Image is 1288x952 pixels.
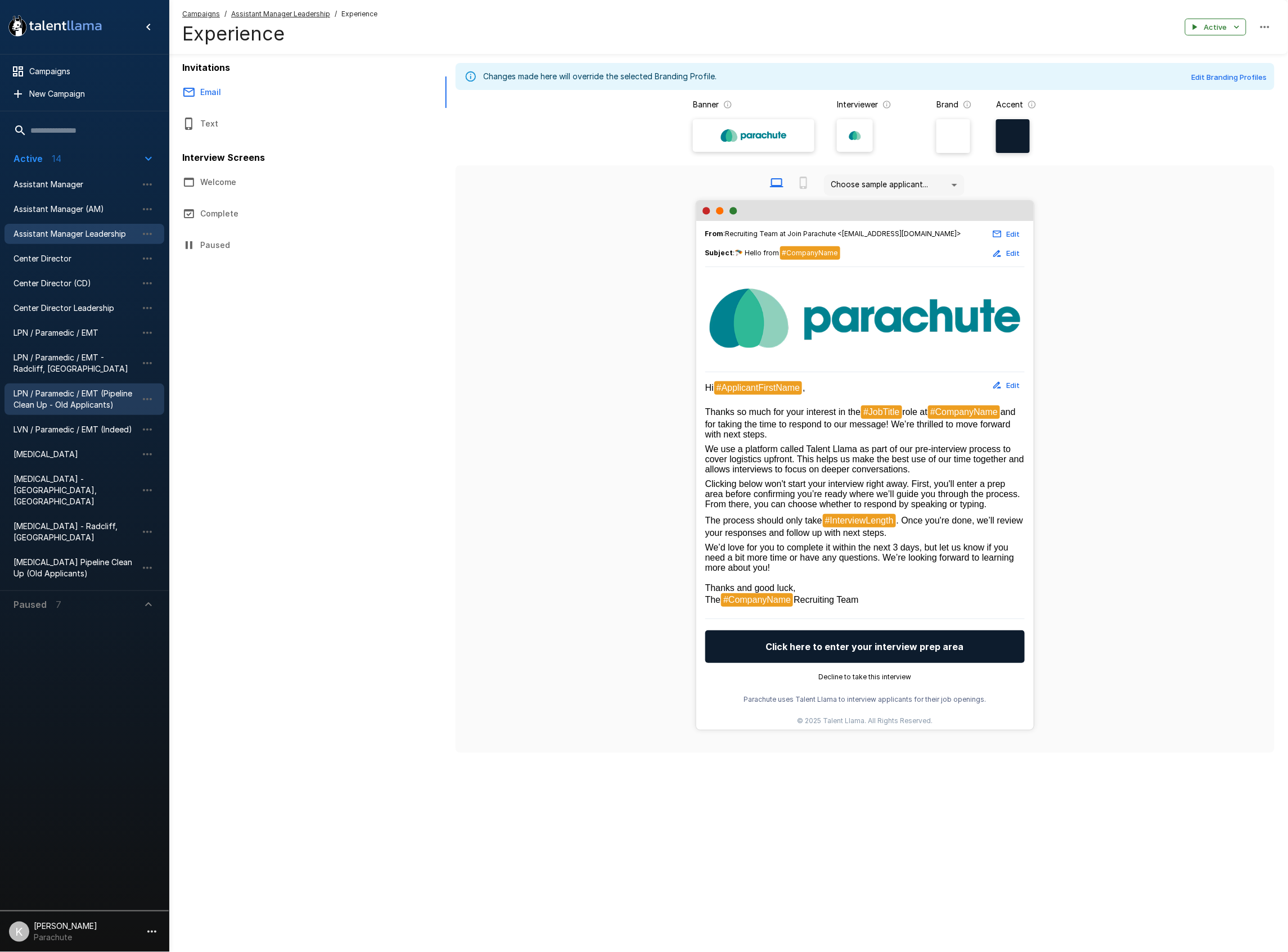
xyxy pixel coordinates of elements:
[705,516,822,525] span: The process should only take
[720,127,787,144] img: Banner Logo
[735,249,780,257] span: 🪂 Hello from
[803,383,805,392] span: ,
[169,76,371,108] button: Email
[989,225,1025,243] button: Edit
[182,10,220,18] u: Campaigns
[705,543,1017,572] span: We’d love for you to complete it within the next 3 days, but let us know if you need a bit more t...
[693,119,814,152] label: Banner Logo
[335,8,337,20] span: /
[1028,100,1037,109] svg: The primary color for buttons in branded interviews and emails. It should be a color that complem...
[705,595,721,604] span: The
[963,100,972,109] svg: The background color for branded interviews and emails. It should be a color that complements you...
[484,66,717,87] div: Changes made here will override the selected Branding Profile.
[705,229,724,238] b: From
[169,229,371,261] button: Paused
[705,249,733,257] b: Subject
[721,593,793,607] span: #CompanyName
[989,245,1025,262] button: Edit
[182,22,377,46] h4: Experience
[861,405,902,419] span: #JobTitle
[705,407,861,417] span: Thanks so much for your interest in the
[824,174,965,196] div: Choose sample applicant...
[882,100,891,109] svg: The image that will show next to questions in your candidate interviews. It must be square and at...
[705,630,1025,663] button: Click here to enter your interview prep area
[705,246,841,260] span: :
[705,444,1027,474] span: We use a platform called Talent Llama as part of our pre-interview process to cover logistics upf...
[794,595,858,604] span: Recruiting Team
[837,99,878,110] p: Interviewer
[705,407,1019,439] span: and for taking the time to respond to our message! We’re thrilled to move forward with next steps.
[231,10,330,18] u: Assistant Manager Leadership
[903,407,927,417] span: role at
[936,99,958,110] p: Brand
[705,228,962,240] span: : Recruiting Team at Join Parachute <[EMAIL_ADDRESS][DOMAIN_NAME]>
[705,583,796,593] span: Thanks and good luck,
[224,8,227,20] span: /
[1185,19,1246,36] button: Active
[989,377,1025,394] button: Edit
[705,383,714,392] span: Hi
[169,166,371,198] button: Welcome
[928,405,1000,419] span: #CompanyName
[780,246,840,260] span: #CompanyName
[846,127,863,144] img: parachute_avatar.png
[723,100,732,109] svg: The banner version of your logo. Using your logo will enable customization of brand and accent co...
[1189,69,1270,86] button: Edit Branding Profiles
[705,278,1025,358] img: Talent Llama
[714,381,803,395] span: #ApplicantFirstName
[169,108,371,139] button: Text
[705,671,1025,683] p: Decline to take this interview
[705,716,1025,725] p: © 2025 Talent Llama. All Rights Reserved.
[169,198,371,229] button: Complete
[705,694,1025,705] p: Parachute uses Talent Llama to interview applicants for their job openings.
[341,8,377,20] span: Experience
[693,99,719,110] p: Banner
[823,514,896,527] span: #InterviewLength
[996,99,1023,110] p: Accent
[705,479,1023,509] span: Clicking below won't start your interview right away. First, you'll enter a prep area before conf...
